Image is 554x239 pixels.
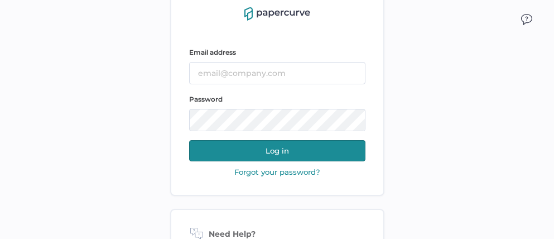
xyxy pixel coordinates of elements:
[189,95,223,103] span: Password
[244,7,310,21] img: papercurve-logo-colour.7244d18c.svg
[231,167,324,177] button: Forgot your password?
[521,14,532,25] img: icon_chat.2bd11823.svg
[189,62,365,84] input: email@company.com
[189,48,236,56] span: Email address
[189,140,365,161] button: Log in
